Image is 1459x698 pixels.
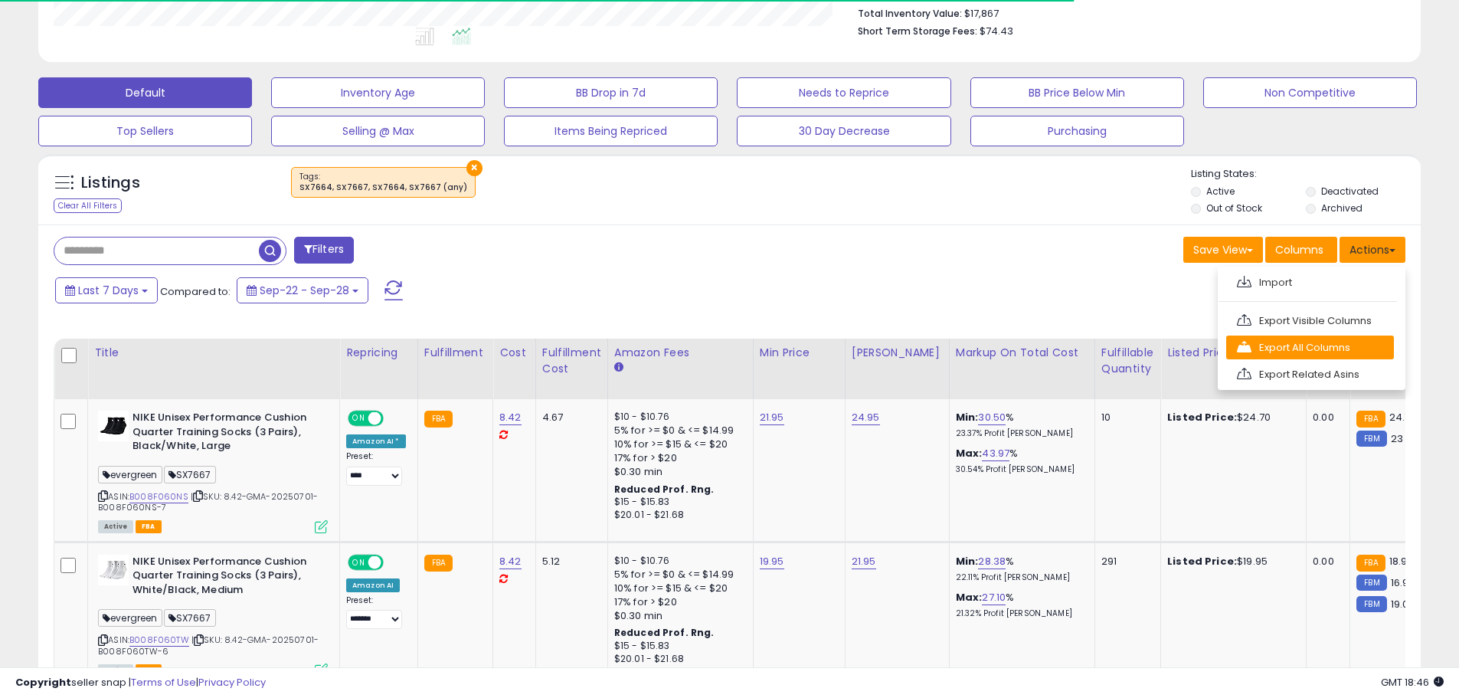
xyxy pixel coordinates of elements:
[346,345,411,361] div: Repricing
[737,116,950,146] button: 30 Day Decrease
[1340,237,1405,263] button: Actions
[98,411,129,441] img: 31nNTFB9bnL._SL40_.jpg
[614,361,623,375] small: Amazon Fees.
[614,609,741,623] div: $0.30 min
[98,466,162,483] span: evergreen
[424,411,453,428] small: FBA
[542,555,596,569] div: 5.12
[1391,575,1415,590] span: 16.99
[970,116,1184,146] button: Purchasing
[1356,575,1386,591] small: FBM
[198,675,266,690] a: Privacy Policy
[271,116,485,146] button: Selling @ Max
[956,464,1083,475] p: 30.54% Profit [PERSON_NAME]
[614,568,741,582] div: 5% for >= $0 & <= $14.99
[1389,410,1411,424] span: 24.7
[614,509,741,522] div: $20.01 - $21.68
[1389,554,1414,569] span: 18.99
[1167,345,1300,361] div: Listed Price
[956,410,979,424] b: Min:
[499,554,522,569] a: 8.42
[466,160,483,176] button: ×
[98,634,319,657] span: | SKU: 8.42-GMA-20250701-B008F060TW-6
[614,595,741,609] div: 17% for > $20
[98,609,162,627] span: evergreen
[132,411,319,457] b: NIKE Unisex Performance Cushion Quarter Training Socks (3 Pairs), Black/White, Large
[1101,345,1154,377] div: Fulfillable Quantity
[982,446,1009,461] a: 43.97
[956,345,1088,361] div: Markup on Total Cost
[346,595,406,630] div: Preset:
[1313,411,1338,424] div: 0.00
[1226,336,1394,359] a: Export All Columns
[614,465,741,479] div: $0.30 min
[1167,411,1294,424] div: $24.70
[424,345,486,361] div: Fulfillment
[260,283,349,298] span: Sep-22 - Sep-28
[1183,237,1263,263] button: Save View
[381,412,406,425] span: OFF
[499,410,522,425] a: 8.42
[614,424,741,437] div: 5% for >= $0 & <= $14.99
[852,410,880,425] a: 24.95
[858,7,962,20] b: Total Inventory Value:
[504,77,718,108] button: BB Drop in 7d
[1391,597,1412,611] span: 19.01
[349,555,368,569] span: ON
[38,77,252,108] button: Default
[614,640,741,653] div: $15 - $15.83
[614,626,715,639] b: Reduced Prof. Rng.
[164,466,216,483] span: SX7667
[1356,431,1386,447] small: FBM
[1167,555,1294,569] div: $19.95
[614,496,741,509] div: $15 - $15.83
[38,116,252,146] button: Top Sellers
[982,590,1006,605] a: 27.10
[1356,596,1386,612] small: FBM
[55,277,158,303] button: Last 7 Days
[1167,554,1237,569] b: Listed Price:
[131,675,196,690] a: Terms of Use
[760,410,784,425] a: 21.95
[164,609,216,627] span: SX7667
[970,77,1184,108] button: BB Price Below Min
[956,591,1083,619] div: %
[94,345,333,361] div: Title
[98,411,328,532] div: ASIN:
[614,555,741,568] div: $10 - $10.76
[299,182,467,193] div: SX7664, SX7667, SX7664, SX7667 (any)
[956,428,1083,439] p: 23.37% Profit [PERSON_NAME]
[81,172,140,194] h5: Listings
[1226,362,1394,386] a: Export Related Asins
[1101,555,1149,569] div: 291
[956,572,1083,583] p: 22.11% Profit [PERSON_NAME]
[98,520,133,533] span: All listings currently available for purchase on Amazon
[852,554,876,569] a: 21.95
[1226,309,1394,333] a: Export Visible Columns
[1206,185,1235,198] label: Active
[737,77,950,108] button: Needs to Reprice
[54,198,122,213] div: Clear All Filters
[1381,675,1444,690] span: 2025-10-6 18:46 GMT
[1191,167,1421,182] p: Listing States:
[132,555,319,601] b: NIKE Unisex Performance Cushion Quarter Training Socks (3 Pairs), White/Black, Medium
[614,345,747,361] div: Amazon Fees
[15,676,266,690] div: seller snap | |
[956,446,983,460] b: Max:
[271,77,485,108] button: Inventory Age
[1101,411,1149,424] div: 10
[346,451,406,486] div: Preset:
[129,490,188,503] a: B008F060NS
[381,555,406,569] span: OFF
[760,345,839,361] div: Min Price
[956,590,983,605] b: Max:
[424,555,453,572] small: FBA
[760,554,784,569] a: 19.95
[1313,555,1338,569] div: 0.00
[956,411,1083,439] div: %
[956,447,1083,475] div: %
[858,25,977,38] b: Short Term Storage Fees:
[98,490,318,513] span: | SKU: 8.42-GMA-20250701-B008F060NS-7
[1391,431,1403,446] span: 23
[614,582,741,595] div: 10% for >= $15 & <= $20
